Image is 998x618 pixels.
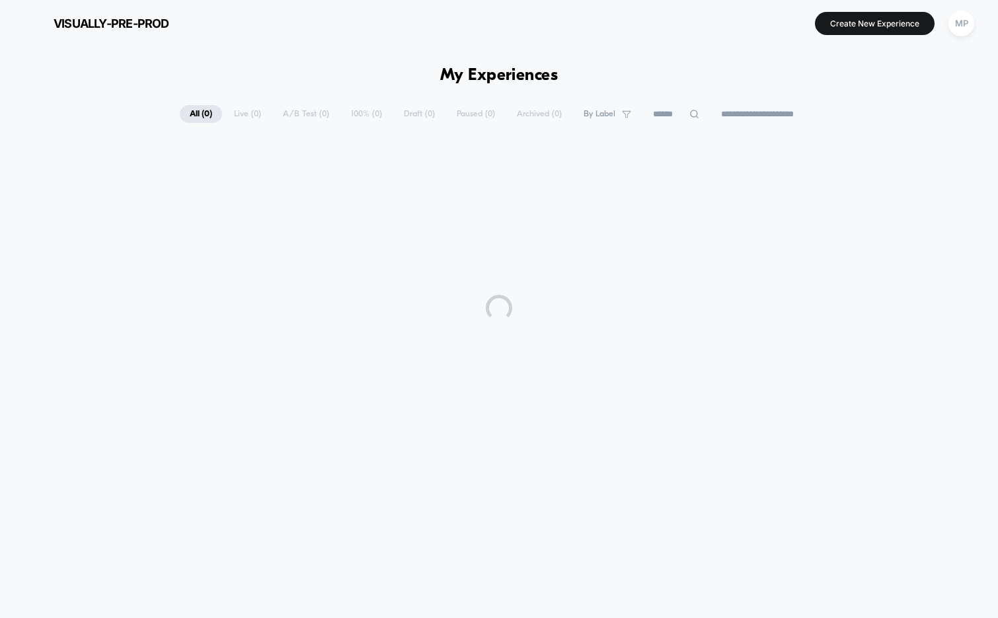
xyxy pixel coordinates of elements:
[54,17,169,30] span: visually-pre-prod
[584,109,615,119] span: By Label
[440,66,558,85] h1: My Experiences
[944,10,978,37] button: MP
[20,13,173,34] button: visually-pre-prod
[948,11,974,36] div: MP
[815,12,935,35] button: Create New Experience
[180,105,222,123] span: All ( 0 )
